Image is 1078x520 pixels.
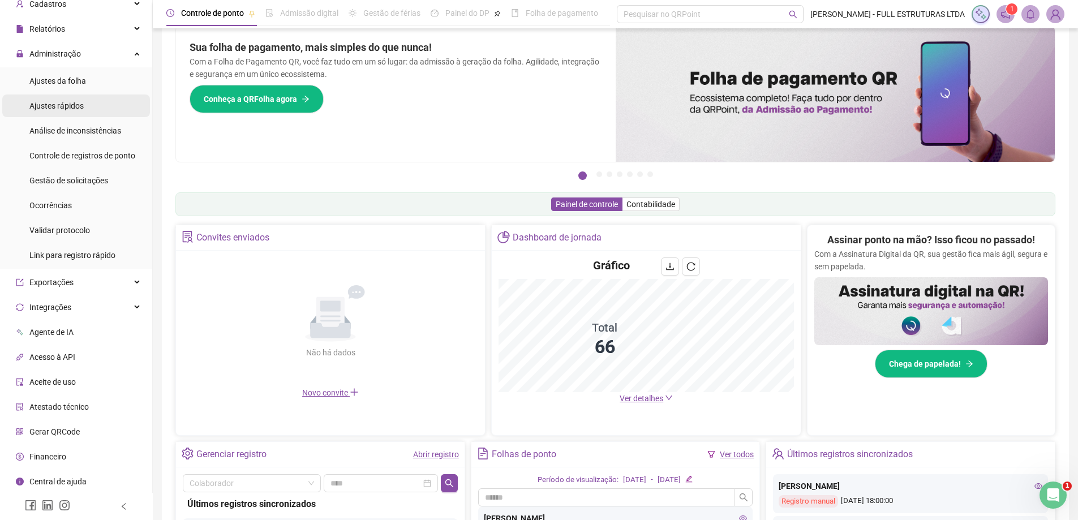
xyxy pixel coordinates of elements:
[494,10,501,17] span: pushpin
[302,95,310,103] span: arrow-right
[29,201,72,210] span: Ocorrências
[29,278,74,287] span: Exportações
[42,500,53,511] span: linkedin
[965,360,973,368] span: arrow-right
[16,428,24,436] span: qrcode
[363,8,420,18] span: Gestão de férias
[620,394,673,403] a: Ver detalhes down
[16,453,24,461] span: dollar
[779,495,1042,508] div: [DATE] 18:00:00
[651,474,653,486] div: -
[29,402,89,411] span: Atestado técnico
[349,9,357,17] span: sun
[166,9,174,17] span: clock-circle
[29,226,90,235] span: Validar protocolo
[182,231,194,243] span: solution
[511,9,519,17] span: book
[25,500,36,511] span: facebook
[29,176,108,185] span: Gestão de solicitações
[187,497,453,511] div: Últimos registros sincronizados
[814,277,1048,345] img: banner%2F02c71560-61a6-44d4-94b9-c8ab97240462.png
[413,450,459,459] a: Abrir registro
[685,475,693,483] span: edit
[789,10,797,19] span: search
[16,278,24,286] span: export
[29,452,66,461] span: Financeiro
[1006,3,1017,15] sup: 1
[779,495,838,508] div: Registro manual
[29,353,75,362] span: Acesso à API
[196,445,267,464] div: Gerenciar registro
[120,502,128,510] span: left
[29,24,65,33] span: Relatórios
[620,394,663,403] span: Ver detalhes
[16,353,24,361] span: api
[827,232,1035,248] h2: Assinar ponto na mão? Isso ficou no passado!
[1063,482,1072,491] span: 1
[29,427,80,436] span: Gerar QRCode
[16,303,24,311] span: sync
[707,450,715,458] span: filter
[29,151,135,160] span: Controle de registros de ponto
[204,93,297,105] span: Conheça a QRFolha agora
[29,377,76,386] span: Aceite de uso
[686,262,695,271] span: reload
[779,480,1042,492] div: [PERSON_NAME]
[1025,9,1036,19] span: bell
[29,303,71,312] span: Integrações
[513,228,602,247] div: Dashboard de jornada
[280,8,338,18] span: Admissão digital
[29,76,86,85] span: Ajustes da folha
[196,228,269,247] div: Convites enviados
[526,8,598,18] span: Folha de pagamento
[29,328,74,337] span: Agente de IA
[190,40,602,55] h2: Sua folha de pagamento, mais simples do que nunca!
[445,479,454,488] span: search
[607,171,612,177] button: 3
[556,200,618,209] span: Painel de controle
[889,358,961,370] span: Chega de papelada!
[29,477,87,486] span: Central de ajuda
[497,231,509,243] span: pie-chart
[16,50,24,58] span: lock
[974,8,987,20] img: sparkle-icon.fc2bf0ac1784a2077858766a79e2daf3.svg
[16,403,24,411] span: solution
[445,8,489,18] span: Painel do DP
[182,448,194,459] span: setting
[29,49,81,58] span: Administração
[29,251,115,260] span: Link para registro rápido
[617,171,622,177] button: 4
[810,8,965,20] span: [PERSON_NAME] - FULL ESTRUTURAS LTDA
[665,262,675,271] span: download
[627,171,633,177] button: 5
[593,257,630,273] h4: Gráfico
[720,450,754,459] a: Ver todos
[665,394,673,402] span: down
[16,25,24,33] span: file
[302,388,359,397] span: Novo convite
[739,493,748,502] span: search
[814,248,1048,273] p: Com a Assinatura Digital da QR, sua gestão fica mais ágil, segura e sem papelada.
[1000,9,1011,19] span: notification
[616,26,1055,162] img: banner%2F8d14a306-6205-4263-8e5b-06e9a85ad873.png
[190,55,602,80] p: Com a Folha de Pagamento QR, você faz tudo em um só lugar: da admissão à geração da folha. Agilid...
[875,350,987,378] button: Chega de papelada!
[647,171,653,177] button: 7
[596,171,602,177] button: 2
[658,474,681,486] div: [DATE]
[278,346,383,359] div: Não há dados
[181,8,244,18] span: Controle de ponto
[538,474,619,486] div: Período de visualização:
[248,10,255,17] span: pushpin
[623,474,646,486] div: [DATE]
[29,126,121,135] span: Análise de inconsistências
[1010,5,1014,13] span: 1
[16,478,24,485] span: info-circle
[1047,6,1064,23] img: 71489
[190,85,324,113] button: Conheça a QRFolha agora
[1040,482,1067,509] iframe: Intercom live chat
[578,171,587,180] button: 1
[350,388,359,397] span: plus
[492,445,556,464] div: Folhas de ponto
[637,171,643,177] button: 6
